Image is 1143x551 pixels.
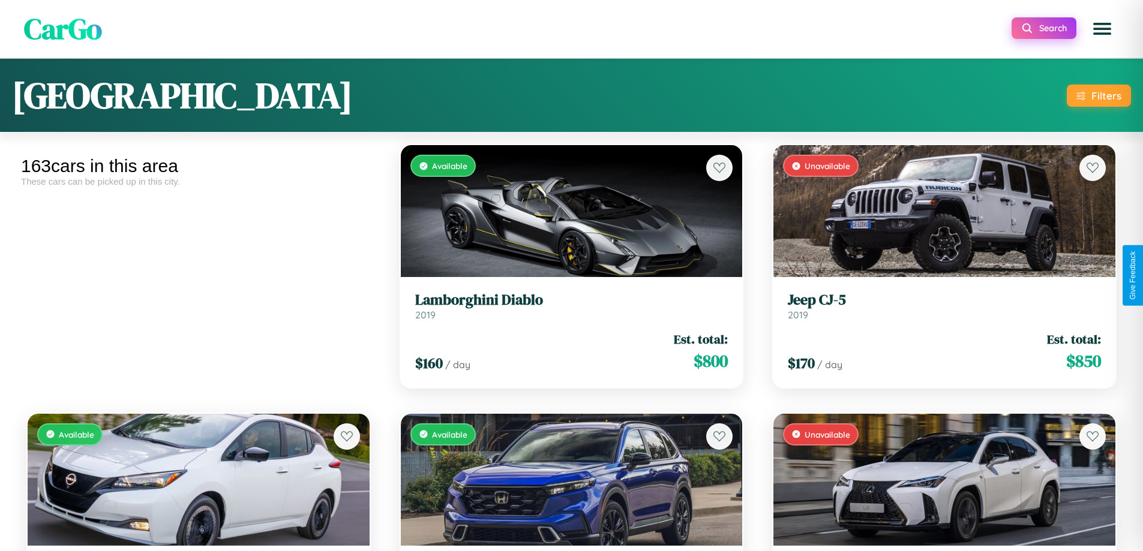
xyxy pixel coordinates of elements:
[432,429,467,439] span: Available
[788,309,808,321] span: 2019
[1129,251,1137,300] div: Give Feedback
[788,353,815,373] span: $ 170
[1091,89,1121,102] div: Filters
[805,429,850,439] span: Unavailable
[21,156,376,176] div: 163 cars in this area
[788,291,1101,321] a: Jeep CJ-52019
[24,9,102,49] span: CarGo
[415,291,728,309] h3: Lamborghini Diablo
[415,353,443,373] span: $ 160
[415,291,728,321] a: Lamborghini Diablo2019
[805,161,850,171] span: Unavailable
[1085,12,1119,46] button: Open menu
[12,71,353,120] h1: [GEOGRAPHIC_DATA]
[1047,330,1101,348] span: Est. total:
[445,359,470,371] span: / day
[1012,17,1076,39] button: Search
[1066,349,1101,373] span: $ 850
[1067,85,1131,107] button: Filters
[1039,23,1067,34] span: Search
[817,359,842,371] span: / day
[694,349,728,373] span: $ 800
[788,291,1101,309] h3: Jeep CJ-5
[415,309,436,321] span: 2019
[432,161,467,171] span: Available
[21,176,376,186] div: These cars can be picked up in this city.
[674,330,728,348] span: Est. total:
[59,429,94,439] span: Available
